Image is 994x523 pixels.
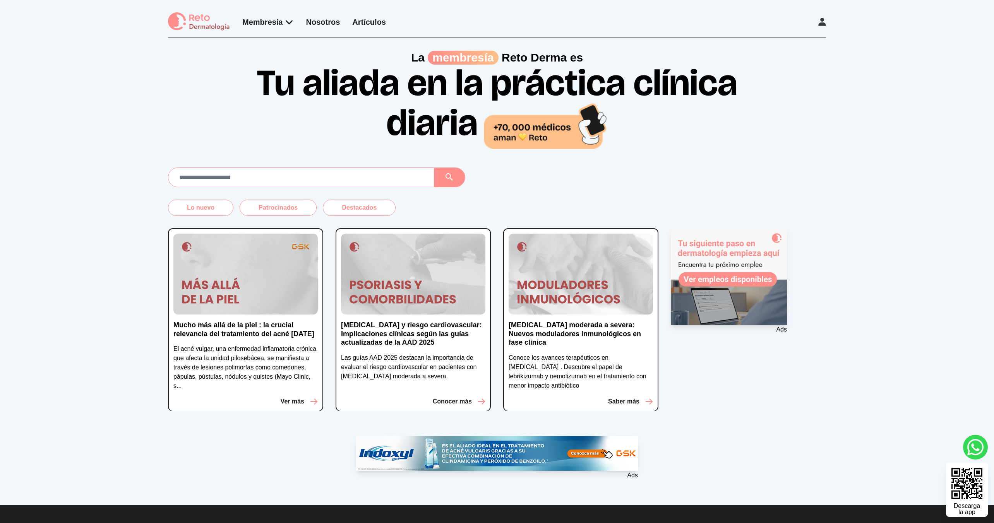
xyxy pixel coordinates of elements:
p: Ads [671,325,787,334]
p: El acné vulgar, una enfermedad inflamatoria crónica que afecta la unidad pilosebácea, se manifies... [173,344,318,391]
p: [MEDICAL_DATA] y riesgo cardiovascular: Implicaciones clínicas según las guías actualizadas de la... [341,321,485,347]
p: [MEDICAL_DATA] moderada a severa: Nuevos moduladores inmunológicos en fase clínica [509,321,653,347]
button: Ver más [281,397,318,406]
a: Artículos [352,18,386,26]
a: [MEDICAL_DATA] moderada a severa: Nuevos moduladores inmunológicos en fase clínica [509,321,653,353]
h1: Tu aliada en la práctica clínica diaria [249,65,745,149]
span: membresía [428,51,498,65]
p: Conoce los avances terapéuticos en [MEDICAL_DATA] . Descubre el papel de lebrikizumab y nemolizum... [509,353,653,390]
img: Dermatitis atópica moderada a severa: Nuevos moduladores inmunológicos en fase clínica [509,234,653,315]
p: Ver más [281,397,304,406]
img: Ad - web | home | banner | indoxyl | 2025-08-19 | 1 [356,436,638,471]
div: Membresía [242,17,294,27]
button: Patrocinados [240,200,317,216]
img: Ad - web | home | side | reto dermatologia bolsa de empleo | 2025-08-28 | 1 [671,228,787,325]
a: Nosotros [306,18,340,26]
p: La Reto Derma es [168,51,826,65]
p: Conocer más [433,397,472,406]
button: Saber más [608,397,653,406]
p: Ads [356,471,638,480]
div: Descarga la app [954,503,980,515]
img: Psoriasis y riesgo cardiovascular: Implicaciones clínicas según las guías actualizadas de la AAD ... [341,234,485,315]
button: Conocer más [433,397,485,406]
p: Mucho más allá de la piel : la crucial relevancia del tratamiento del acné [DATE] [173,321,318,338]
img: logo Reto dermatología [168,12,230,31]
img: Mucho más allá de la piel : la crucial relevancia del tratamiento del acné hoy [173,234,318,315]
button: Lo nuevo [168,200,233,216]
img: 70,000 médicos aman Reto [484,102,608,149]
a: Mucho más allá de la piel : la crucial relevancia del tratamiento del acné [DATE] [173,321,318,344]
a: [MEDICAL_DATA] y riesgo cardiovascular: Implicaciones clínicas según las guías actualizadas de la... [341,321,485,353]
p: Las guías AAD 2025 destacan la importancia de evaluar el riesgo cardiovascular en pacientes con [... [341,353,485,381]
button: Destacados [323,200,396,216]
a: whatsapp button [963,435,988,460]
p: Saber más [608,397,639,406]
